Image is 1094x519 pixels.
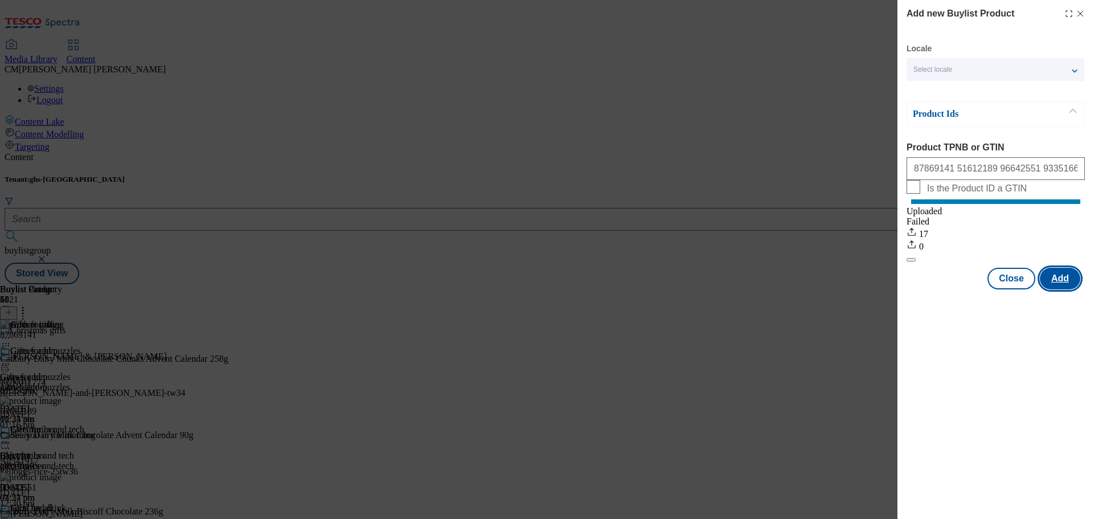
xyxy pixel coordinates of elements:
[913,66,952,74] span: Select locale
[907,7,1014,21] h4: Add new Buylist Product
[913,108,1032,120] p: Product Ids
[987,268,1035,289] button: Close
[907,157,1085,180] input: Enter 1 or 20 space separated Product TPNB or GTIN
[907,46,932,52] label: Locale
[907,227,1085,239] div: 17
[907,142,1085,153] label: Product TPNB or GTIN
[1040,268,1080,289] button: Add
[907,239,1085,252] div: 0
[907,206,1085,216] div: Uploaded
[927,183,1027,194] span: Is the Product ID a GTIN
[907,216,1085,227] div: Failed
[907,58,1084,81] button: Select locale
